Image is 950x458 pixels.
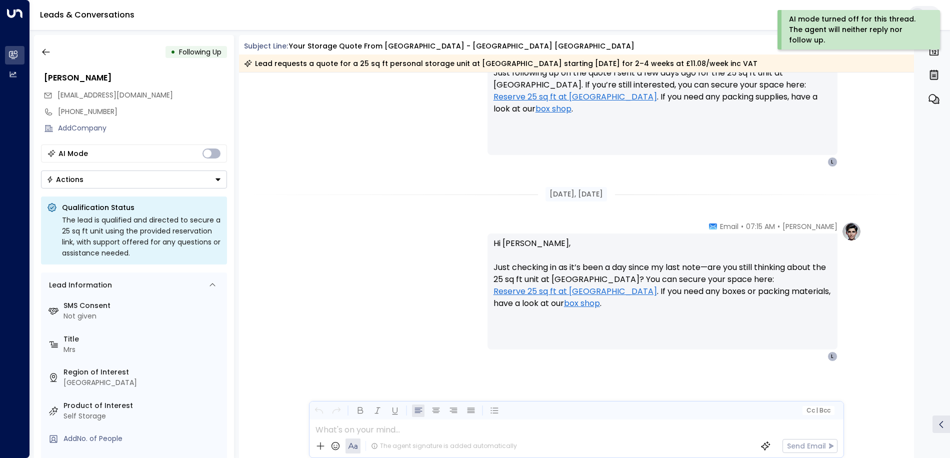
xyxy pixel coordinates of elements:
[63,311,223,321] div: Not given
[746,221,775,231] span: 07:15 AM
[58,148,88,158] div: AI Mode
[816,407,818,414] span: |
[63,367,223,377] label: Region of Interest
[170,43,175,61] div: •
[493,285,657,297] a: Reserve 25 sq ft at [GEOGRAPHIC_DATA]
[58,106,227,117] div: [PHONE_NUMBER]
[41,170,227,188] div: Button group with a nested menu
[493,91,657,103] a: Reserve 25 sq ft at [GEOGRAPHIC_DATA]
[63,411,223,421] div: Self Storage
[493,43,831,127] p: Hi [PERSON_NAME], Just following up on the quote I sent a few days ago for the 25 sq ft unit at [...
[44,72,227,84] div: [PERSON_NAME]
[57,90,173,100] span: [EMAIL_ADDRESS][DOMAIN_NAME]
[841,221,861,241] img: profile-logo.png
[535,103,571,115] a: box shop
[789,14,926,45] div: AI mode turned off for this thread. The agent will neither reply nor follow up.
[782,221,837,231] span: [PERSON_NAME]
[806,407,830,414] span: Cc Bcc
[62,202,221,212] p: Qualification Status
[244,41,288,51] span: Subject Line:
[371,441,517,450] div: The agent signature is added automatically
[57,90,173,100] span: lor_1701@yahoo.com
[62,214,221,258] div: The lead is qualified and directed to secure a 25 sq ft unit using the provided reservation link,...
[564,297,600,309] a: box shop
[63,433,223,444] div: AddNo. of People
[720,221,738,231] span: Email
[330,404,342,417] button: Redo
[244,58,757,68] div: Lead requests a quote for a 25 sq ft personal storage unit at [GEOGRAPHIC_DATA] starting [DATE] f...
[45,280,112,290] div: Lead Information
[63,344,223,355] div: Mrs
[827,351,837,361] div: L
[827,157,837,167] div: L
[63,377,223,388] div: [GEOGRAPHIC_DATA]
[545,187,607,201] div: [DATE], [DATE]
[802,406,834,415] button: Cc|Bcc
[41,170,227,188] button: Actions
[46,175,83,184] div: Actions
[63,300,223,311] label: SMS Consent
[741,221,743,231] span: •
[289,41,634,51] div: Your storage quote from [GEOGRAPHIC_DATA] - [GEOGRAPHIC_DATA] [GEOGRAPHIC_DATA]
[777,221,780,231] span: •
[179,47,221,57] span: Following Up
[58,123,227,133] div: AddCompany
[63,400,223,411] label: Product of Interest
[312,404,325,417] button: Undo
[63,334,223,344] label: Title
[493,237,831,321] p: Hi [PERSON_NAME], Just checking in as it’s been a day since my last note—are you still thinking a...
[40,9,134,20] a: Leads & Conversations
